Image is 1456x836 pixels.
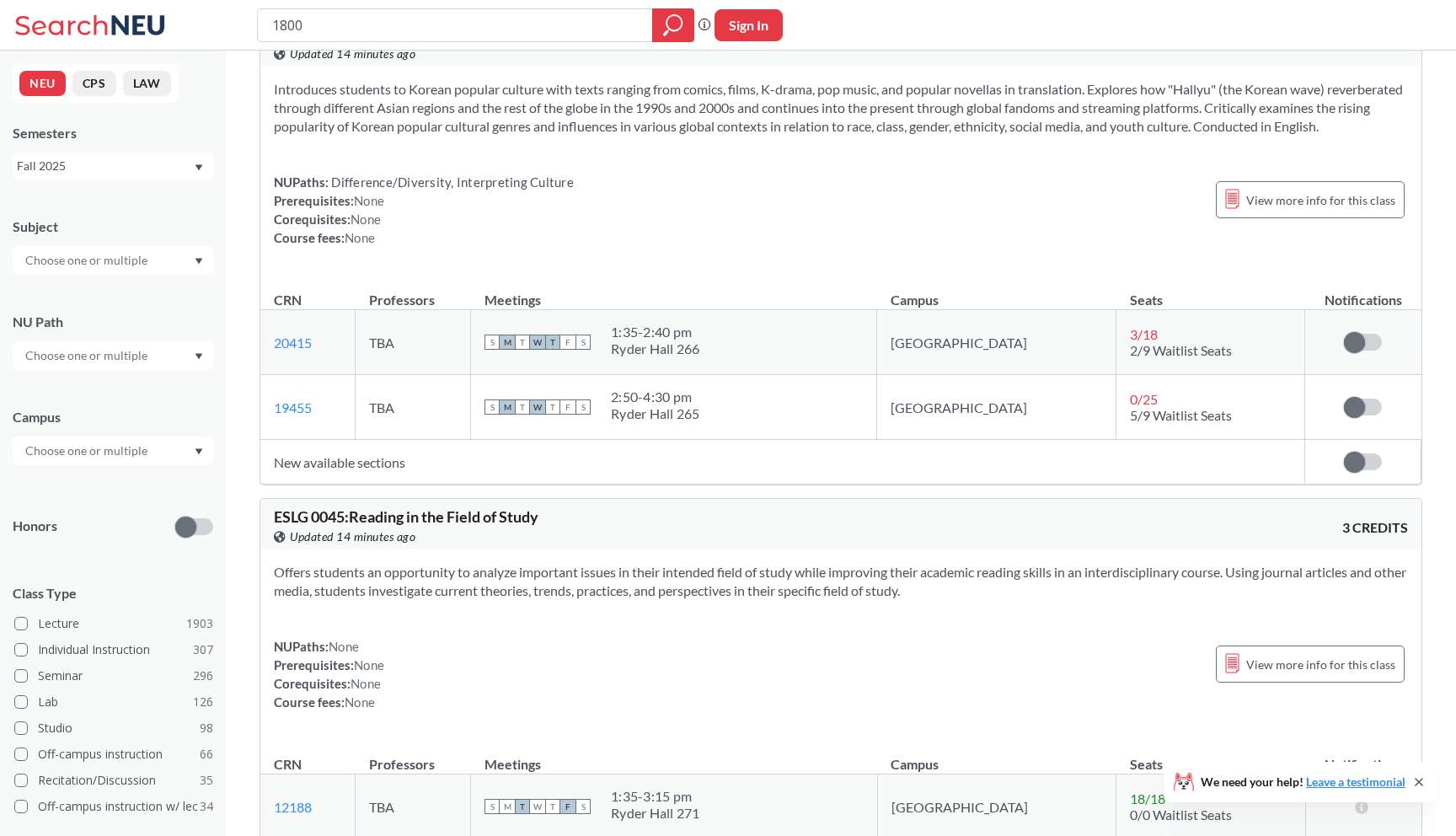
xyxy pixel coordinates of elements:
label: Recitation/Discussion [14,769,213,791]
div: magnifying glass [652,8,694,42]
span: W [530,799,545,814]
span: 296 [193,667,213,685]
span: Updated 14 minutes ago [290,45,415,63]
div: CRN [274,291,302,309]
a: 19455 [274,399,312,415]
th: Seats [1116,274,1305,310]
div: Campus [13,408,213,426]
div: Ryder Hall 266 [611,340,700,357]
div: Dropdown arrow [13,437,213,465]
a: Leave a testimonial [1306,774,1405,789]
label: Seminar [14,665,213,687]
th: Notifications [1305,274,1421,310]
div: 1:35 - 2:40 pm [611,324,700,340]
span: None [351,212,381,227]
div: Ryder Hall 265 [611,405,700,422]
span: 3 CREDITS [1342,518,1408,537]
input: Choose one or multiple [17,441,158,461]
span: M [500,335,515,350]
td: [GEOGRAPHIC_DATA] [877,375,1116,440]
th: Campus [877,274,1116,310]
svg: magnifying glass [663,13,683,37]
span: 18 / 18 [1130,790,1165,807]
span: S [575,799,591,814]
span: Class Type [13,584,213,603]
span: None [354,193,384,208]
section: Introduces students to Korean popular culture with texts ranging from comics, films, K-drama, pop... [274,80,1408,136]
label: Off-campus instruction [14,743,213,765]
span: 98 [200,719,213,737]
div: 2:50 - 4:30 pm [611,389,700,405]
span: S [484,335,500,350]
button: LAW [123,71,171,96]
th: Professors [356,274,471,310]
span: 1903 [186,614,213,633]
span: T [545,335,560,350]
span: S [484,799,500,814]
div: Dropdown arrow [13,341,213,370]
input: Choose one or multiple [17,250,158,271]
span: W [530,335,545,350]
span: T [515,799,530,814]
div: 1:35 - 3:15 pm [611,788,700,805]
div: Dropdown arrow [13,246,213,275]
span: Difference/Diversity, Interpreting Culture [329,174,574,190]
svg: Dropdown arrow [195,258,203,265]
td: New available sections [260,440,1305,485]
div: NU Path [13,313,213,331]
span: 66 [200,745,213,764]
button: NEU [19,71,66,96]
span: 126 [193,693,213,711]
span: Updated 14 minutes ago [290,528,415,546]
span: We need your help! [1201,776,1405,788]
div: Ryder Hall 271 [611,805,700,822]
label: Off-campus instruction w/ lec [14,796,213,817]
th: Campus [877,738,1116,774]
span: 307 [193,640,213,659]
span: 3 / 18 [1130,326,1158,342]
th: Professors [356,738,471,774]
label: Lab [14,691,213,713]
td: TBA [356,375,471,440]
span: View more info for this class [1246,654,1395,675]
span: 34 [200,797,213,816]
svg: Dropdown arrow [195,448,203,455]
span: F [560,799,575,814]
span: T [545,799,560,814]
span: 5/9 Waitlist Seats [1130,407,1232,423]
label: Individual Instruction [14,639,213,661]
label: Lecture [14,613,213,635]
span: F [560,335,575,350]
div: Semesters [13,124,213,142]
span: 0/0 Waitlist Seats [1130,807,1232,823]
a: 20415 [274,335,312,351]
svg: Dropdown arrow [195,164,203,171]
th: Seats [1116,738,1305,774]
th: Meetings [471,738,877,774]
p: Honors [13,517,57,536]
span: ESLG 0045 : Reading in the Field of Study [274,507,538,526]
input: Choose one or multiple [17,346,158,366]
span: S [484,399,500,415]
th: Meetings [471,274,877,310]
span: None [351,676,381,691]
span: T [515,335,530,350]
div: NUPaths: Prerequisites: Corequisites: Course fees: [274,637,384,711]
th: Notifications [1305,738,1421,774]
span: None [354,657,384,673]
span: View more info for this class [1246,190,1395,211]
span: None [345,694,375,710]
div: Fall 2025Dropdown arrow [13,153,213,180]
span: 0 / 25 [1130,391,1158,407]
section: Offers students an opportunity to analyze important issues in their intended field of study while... [274,563,1408,600]
span: M [500,799,515,814]
span: None [329,639,359,654]
span: W [530,399,545,415]
span: F [560,399,575,415]
span: S [575,335,591,350]
td: [GEOGRAPHIC_DATA] [877,310,1116,375]
input: Class, professor, course number, "phrase" [270,11,640,40]
span: None [345,230,375,245]
label: Studio [14,717,213,739]
div: CRN [274,755,302,774]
